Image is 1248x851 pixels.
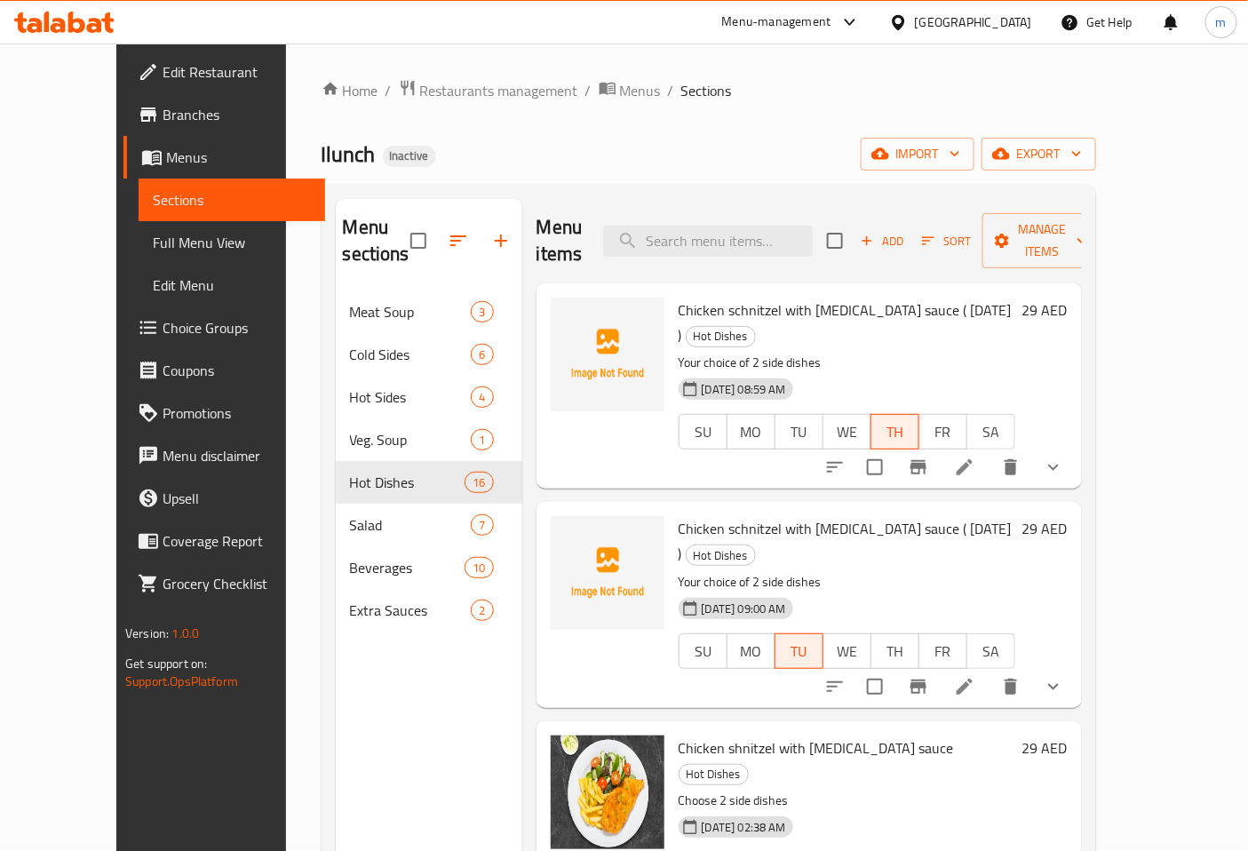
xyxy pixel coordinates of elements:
span: TH [878,419,912,445]
div: Meat Soup3 [336,290,522,333]
span: Version: [125,622,169,645]
span: export [996,143,1082,165]
div: items [465,557,493,578]
span: Add item [854,227,910,255]
span: Upsell [163,488,311,509]
a: Menus [123,136,325,179]
p: Choose 2 side dishes [679,790,1015,812]
span: Veg. Soup [350,429,472,450]
span: Branches [163,104,311,125]
span: Hot Dishes [687,326,755,346]
button: SU [679,414,727,449]
span: Select all sections [400,222,437,259]
button: show more [1032,446,1075,489]
a: Sections [139,179,325,221]
button: TU [775,414,823,449]
span: Select to update [856,668,894,705]
span: Chicken shnitzel with [MEDICAL_DATA] sauce [679,735,954,761]
div: Cold Sides6 [336,333,522,376]
button: Branch-specific-item [897,446,940,489]
span: SU [687,639,720,664]
div: items [465,472,493,493]
li: / [386,80,392,101]
img: Chicken schnitzel with Tartar sauce ( Tuesday ) [551,516,664,630]
button: MO [727,414,775,449]
a: Coupons [123,349,325,392]
div: Inactive [383,146,436,167]
span: Cold Sides [350,344,472,365]
span: Hot Sides [350,386,472,408]
span: SA [974,419,1008,445]
span: Sort [922,231,971,251]
button: WE [823,414,871,449]
span: Inactive [383,148,436,163]
span: TU [783,419,816,445]
button: TU [775,633,823,669]
input: search [603,226,813,257]
span: 4 [472,389,492,406]
div: items [471,514,493,536]
span: Menu disclaimer [163,445,311,466]
h6: 29 AED [1022,298,1068,322]
button: Manage items [982,213,1101,268]
h6: 29 AED [1022,736,1068,760]
span: TH [878,639,912,664]
span: import [875,143,960,165]
a: Upsell [123,477,325,520]
p: Your choice of 2 side dishes [679,571,1015,593]
span: m [1216,12,1227,32]
nav: breadcrumb [322,79,1096,102]
div: items [471,600,493,621]
a: Coverage Report [123,520,325,562]
p: Your choice of 2 side dishes [679,352,1015,374]
span: Hot Dishes [687,545,755,566]
button: TH [870,414,919,449]
img: Chicken schnitzel with Tartar sauce ( Thursday ) [551,298,664,411]
span: Edit Menu [153,274,311,296]
button: export [982,138,1096,171]
span: TU [783,639,816,664]
span: Menus [166,147,311,168]
span: Select to update [856,449,894,486]
button: delete [990,446,1032,489]
span: Hot Dishes [350,472,465,493]
span: FR [926,639,960,664]
button: import [861,138,974,171]
span: Coverage Report [163,530,311,552]
div: items [471,386,493,408]
button: Sort [918,227,975,255]
span: Hot Dishes [680,764,748,784]
a: Promotions [123,392,325,434]
svg: Show Choices [1043,676,1064,697]
h2: Menu sections [343,214,410,267]
button: WE [823,633,871,669]
button: SA [966,633,1015,669]
span: Sort sections [437,219,480,262]
button: delete [990,665,1032,708]
button: sort-choices [814,665,856,708]
a: Home [322,80,378,101]
div: Hot Dishes [686,545,756,566]
a: Edit Menu [139,264,325,306]
button: FR [918,633,967,669]
span: Chicken schnitzel with [MEDICAL_DATA] sauce ( [DATE] ) [679,297,1012,348]
button: SU [679,633,727,669]
div: Beverages10 [336,546,522,589]
button: Add [854,227,910,255]
span: Meat Soup [350,301,472,322]
span: Sections [153,189,311,211]
span: SA [974,639,1008,664]
span: FR [926,419,960,445]
span: Ilunch [322,134,376,174]
a: Choice Groups [123,306,325,349]
button: Branch-specific-item [897,665,940,708]
button: Add section [480,219,522,262]
span: Sections [681,80,732,101]
div: Hot Sides4 [336,376,522,418]
a: Support.OpsPlatform [125,670,238,693]
span: Edit Restaurant [163,61,311,83]
button: TH [870,633,919,669]
div: Beverages [350,557,465,578]
img: Chicken shnitzel with Tartar sauce [551,736,664,849]
span: Salad [350,514,472,536]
